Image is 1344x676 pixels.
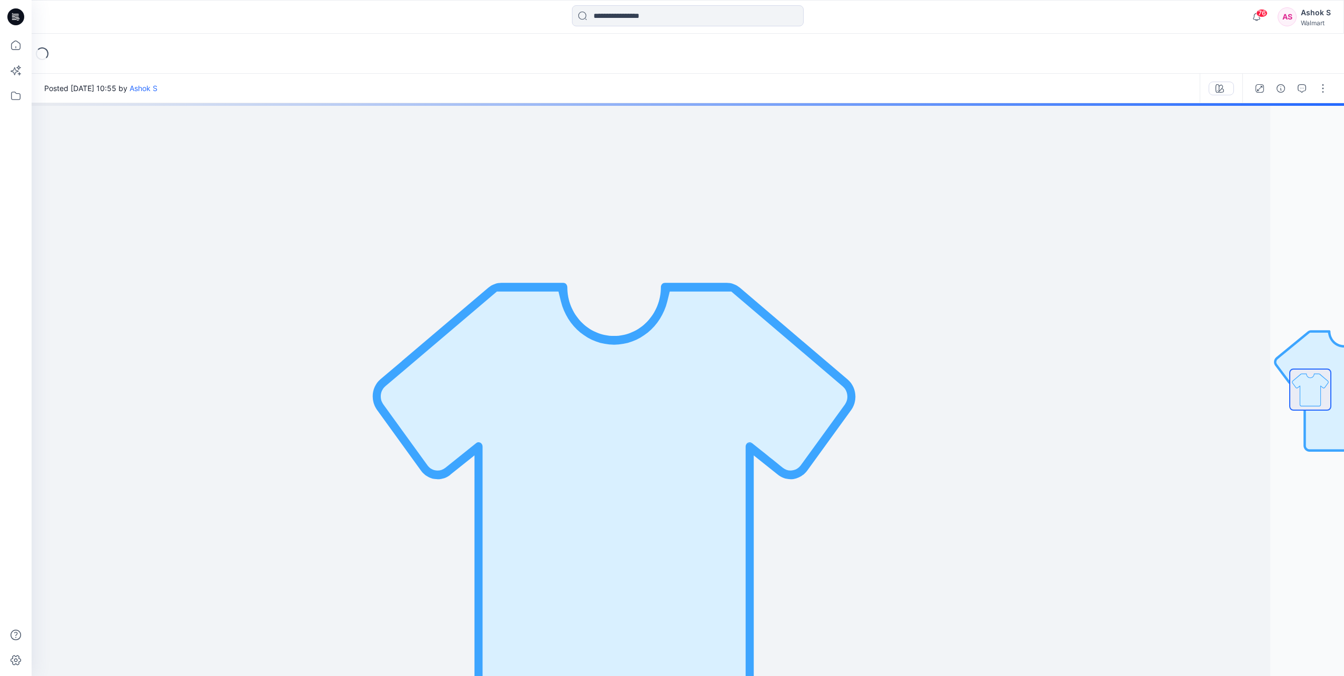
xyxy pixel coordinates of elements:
img: All colorways [1290,370,1330,410]
button: Details [1272,80,1289,97]
div: Ashok S [1301,6,1331,19]
div: AS [1278,7,1297,26]
span: 76 [1256,9,1268,17]
a: Ashok S [130,84,157,93]
span: Posted [DATE] 10:55 by [44,83,157,94]
div: Walmart [1301,19,1331,27]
